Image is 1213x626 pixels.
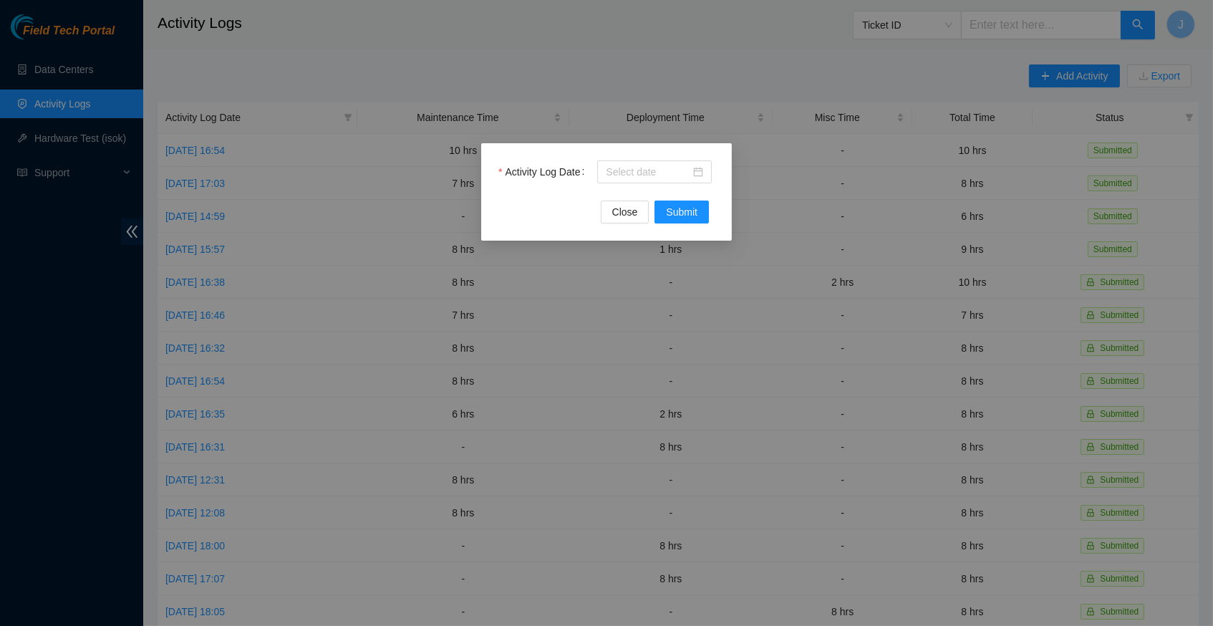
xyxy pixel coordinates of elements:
span: Close [612,204,638,220]
span: Submit [666,204,697,220]
button: Close [601,201,649,223]
button: Submit [654,201,709,223]
input: Activity Log Date [606,164,690,180]
label: Activity Log Date [498,160,590,183]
